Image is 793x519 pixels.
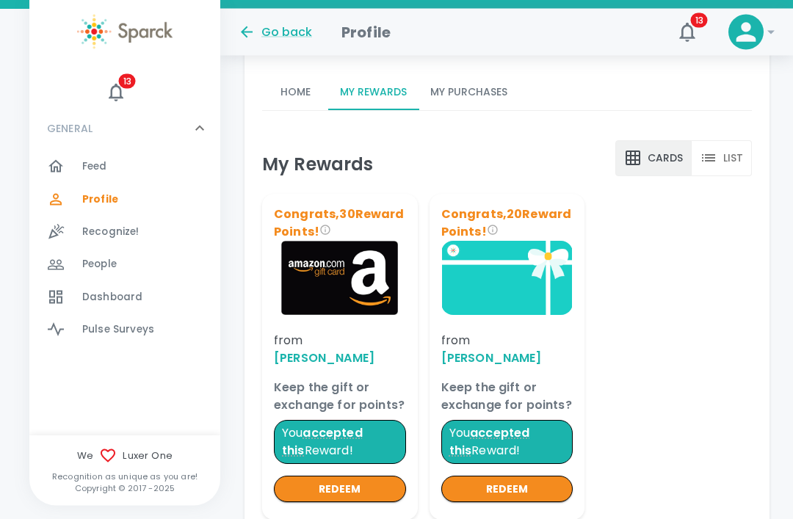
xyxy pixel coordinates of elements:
[319,224,331,236] svg: Congrats on your reward! You can either redeem the total reward points for something else with th...
[29,447,220,465] span: We Luxer One
[441,206,573,241] p: Congrats, 20 Reward Points!
[274,420,406,464] p: You Reward!
[262,76,328,111] button: Home
[262,76,752,111] div: rewards-tabs
[47,121,93,136] p: GENERAL
[119,74,136,89] span: 13
[441,332,573,367] p: from
[29,150,220,352] div: GENERAL
[419,76,519,111] button: My Purchases
[691,13,708,28] span: 13
[282,424,363,459] span: You accepted this reward. Make sure you redeemed it
[29,248,220,280] a: People
[328,76,419,111] button: My Rewards
[29,184,220,216] a: Profile
[441,379,573,414] p: Keep the gift or exchange for points?
[29,216,220,248] a: Recognize!
[29,150,220,183] a: Feed
[29,482,220,494] p: Copyright © 2017 - 2025
[238,23,312,41] button: Go back
[29,281,220,313] a: Dashboard
[29,106,220,150] div: GENERAL
[274,476,406,503] button: redeem
[82,322,154,337] span: Pulse Surveys
[82,257,117,272] span: People
[274,332,406,367] p: from
[29,471,220,482] p: Recognition as unique as you are!
[441,241,573,315] img: Brand logo
[82,159,107,174] span: Feed
[82,225,140,239] span: Recognize!
[29,15,220,49] a: Sparck logo
[274,206,406,241] p: Congrats, 30 Reward Points!
[670,15,705,50] button: 13
[615,141,752,177] div: text alignment
[615,141,692,177] button: cards
[341,21,391,44] h1: Profile
[262,153,374,176] h5: My Rewards
[449,424,529,459] span: You accepted this reward. Make sure you redeemed it
[102,79,130,106] button: 13
[486,224,498,236] svg: Congrats on your reward! You can either redeem the total reward points for something else with th...
[441,420,573,464] p: You Reward!
[82,290,142,305] span: Dashboard
[82,192,118,207] span: Profile
[691,141,752,177] button: list
[77,15,173,49] img: Sparck logo
[274,349,374,366] a: [PERSON_NAME]
[441,476,573,503] button: redeem
[274,241,406,315] img: Brand logo
[441,349,541,366] a: [PERSON_NAME]
[29,313,220,346] a: Pulse Surveys
[274,379,406,414] p: Keep the gift or exchange for points?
